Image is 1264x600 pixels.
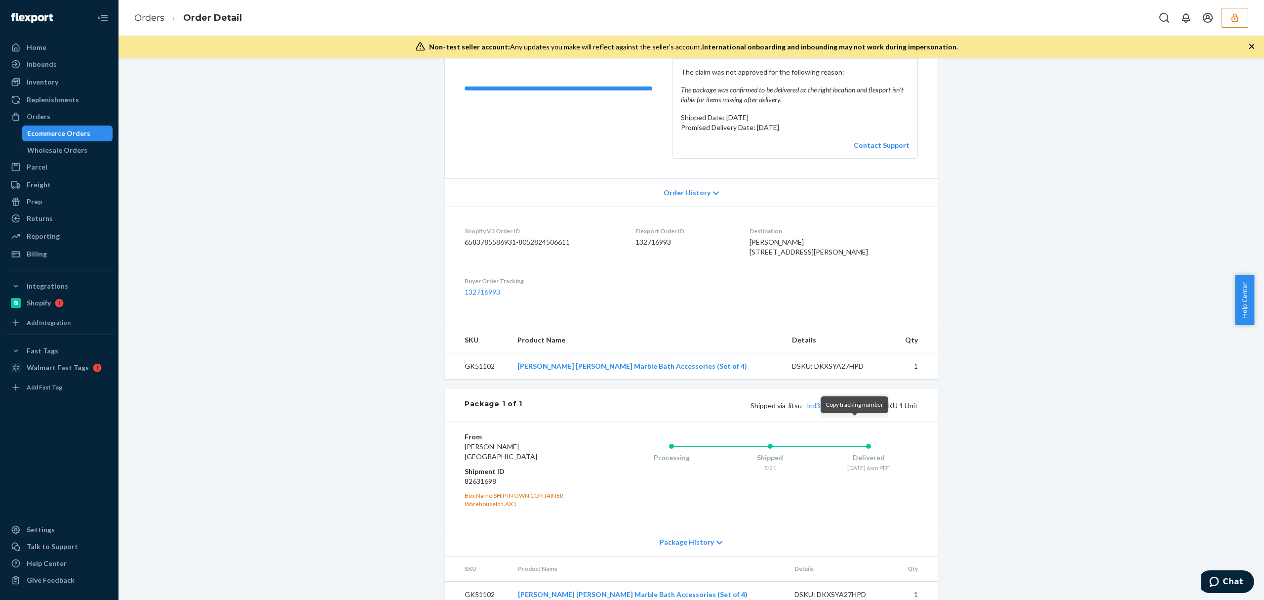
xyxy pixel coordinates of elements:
a: Add Integration [6,315,113,331]
dt: Shipment ID [465,467,583,476]
p: Shipped Date: [DATE] [681,113,909,123]
div: [DATE] 6am PDT [819,464,918,472]
button: Help Center [1235,275,1254,325]
div: WarehouseId: LAX1 [465,500,583,508]
div: Replenishments [27,95,79,105]
dd: 6583785586931-8052824506611 [465,237,620,247]
a: Shopify [6,295,113,311]
div: Billing [27,249,47,259]
a: Parcel [6,159,113,175]
span: Package History [660,537,714,547]
em: The package was confirmed to be delivered at the right location and flexport isn't liable for ite... [681,85,909,105]
div: Prep [27,197,42,207]
div: Orders [27,112,50,122]
a: Freight [6,177,113,193]
th: Product Name [510,327,784,353]
a: Wholesale Orders [22,142,113,158]
a: Inventory [6,74,113,90]
th: Details [787,557,895,581]
button: Give Feedback [6,572,113,588]
dt: From [465,432,583,442]
td: 1 [892,353,938,380]
div: Processing [622,453,721,463]
a: Walmart Fast Tags [6,360,113,376]
p: Promised Delivery Date: [DATE] [681,123,909,132]
dt: Buyer Order Tracking [465,277,620,285]
div: Home [27,43,46,52]
div: Give Feedback [27,575,75,585]
a: [PERSON_NAME] [PERSON_NAME] Marble Bath Accessories (Set of 4) [517,362,747,370]
div: Shopify [27,298,51,308]
a: Billing [6,246,113,262]
a: lcd3c4qyjhc8 [807,401,848,410]
div: Integrations [27,281,68,291]
dt: Destination [750,227,918,235]
button: Talk to Support [6,539,113,555]
div: Freight [27,180,51,190]
a: Settings [6,522,113,538]
button: Open account menu [1198,8,1218,28]
iframe: Opens a widget where you can chat to one of our agents [1201,570,1254,595]
img: Flexport logo [11,13,53,23]
div: Package 1 of 1 [465,399,522,412]
a: Replenishments [6,92,113,108]
div: Wholesale Orders [27,145,87,155]
a: Reporting [6,228,113,244]
div: Settings [27,525,55,535]
span: International onboarding and inbounding may not work during impersonation. [702,43,958,51]
a: [PERSON_NAME] [PERSON_NAME] Marble Bath Accessories (Set of 4) [518,590,748,599]
div: Reporting [27,231,60,241]
div: Delivered [819,453,918,463]
dt: Shopify V3 Order ID [465,227,620,235]
a: Orders [6,109,113,125]
a: Returns [6,211,113,226]
a: Add Fast Tag [6,380,113,395]
span: Non-test seller account: [429,43,510,51]
div: Talk to Support [27,542,78,552]
dt: Flexport Order ID [635,227,734,235]
div: Box Name: SHIP IN OWN CONTAINER [465,491,583,500]
span: Copy tracking number [826,401,883,408]
span: Order History [664,188,711,198]
div: Parcel [27,162,47,172]
div: DSKU: DKXSYA27HPD [792,361,885,371]
a: Contact Support [854,141,909,149]
td: GK51102 [445,353,510,380]
div: Inventory [27,77,58,87]
span: Shipped via Jitsu [750,401,865,410]
ol: breadcrumbs [126,3,250,33]
th: Product Name [510,557,787,581]
div: Walmart Fast Tags [27,363,89,373]
button: Close Navigation [93,8,113,28]
a: Orders [134,12,164,23]
dd: 82631698 [465,476,583,486]
dd: 132716993 [635,237,734,247]
button: Integrations [6,278,113,294]
th: Details [784,327,893,353]
div: 7/21 [721,464,820,472]
div: Fast Tags [27,346,58,356]
div: DSKU: DKXSYA27HPD [794,590,887,600]
div: Add Integration [27,318,71,327]
div: Shipped [721,453,820,463]
a: Prep [6,194,113,210]
th: Qty [895,557,938,581]
a: Help Center [6,556,113,571]
th: SKU [445,557,510,581]
div: Help Center [27,558,67,568]
th: Qty [892,327,938,353]
div: Returns [27,214,53,223]
a: Order Detail [183,12,242,23]
div: Any updates you make will reflect against the seller's account. [429,42,958,52]
a: 132716993 [465,288,500,296]
span: [PERSON_NAME] [STREET_ADDRESS][PERSON_NAME] [750,238,868,256]
button: Fast Tags [6,343,113,359]
div: 1 SKU 1 Unit [522,399,918,412]
p: The claim was not approved for the following reason: [681,67,909,105]
a: Inbounds [6,56,113,72]
div: Inbounds [27,59,57,69]
a: Ecommerce Orders [22,126,113,141]
span: [PERSON_NAME] [GEOGRAPHIC_DATA] [465,442,537,461]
